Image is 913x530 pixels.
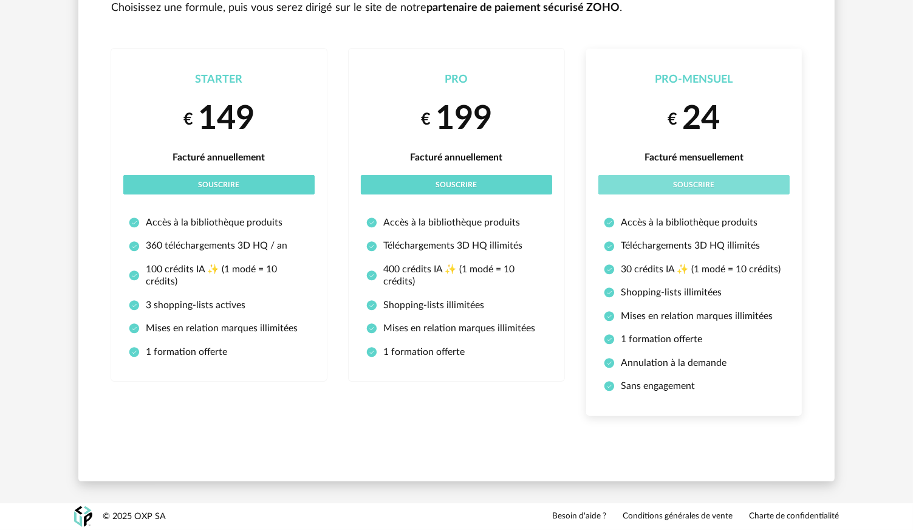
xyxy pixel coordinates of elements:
[123,175,315,194] button: Souscrire
[199,181,240,188] span: Souscrire
[366,239,547,252] li: Téléchargements 3D HQ illimités
[129,239,309,252] li: 360 téléchargements 3D HQ / an
[668,109,677,130] small: €
[604,286,784,298] li: Shopping-lists illimitées
[129,299,309,311] li: 3 shopping-lists actives
[623,511,733,522] a: Conditions générales de vente
[598,73,790,87] div: Pro-Mensuel
[604,239,784,252] li: Téléchargements 3D HQ illimités
[604,216,784,229] li: Accès à la bibliothèque produits
[366,299,547,311] li: Shopping-lists illimitées
[173,153,265,162] span: Facturé annuellement
[604,357,784,369] li: Annulation à la demande
[361,73,552,87] div: Pro
[750,511,839,522] a: Charte de confidentialité
[366,322,547,334] li: Mises en relation marques illimitées
[129,346,309,358] li: 1 formation offerte
[129,216,309,229] li: Accès à la bibliothèque produits
[436,181,477,188] span: Souscrire
[598,175,790,194] button: Souscrire
[123,73,315,87] div: Starter
[553,511,607,522] a: Besoin d'aide ?
[198,103,255,136] span: 149
[129,322,309,334] li: Mises en relation marques illimitées
[111,1,802,15] p: Choisissez une formule, puis vous serez dirigé sur le site de notre .
[645,153,744,162] span: Facturé mensuellement
[411,153,503,162] span: Facturé annuellement
[436,103,492,136] span: 199
[74,506,92,528] img: OXP
[683,103,720,136] span: 24
[426,2,620,13] strong: partenaire de paiement sécurisé ZOHO
[361,175,552,194] button: Souscrire
[183,109,193,130] small: €
[103,511,166,523] div: © 2025 OXP SA
[604,333,784,345] li: 1 formation offerte
[421,109,431,130] small: €
[674,181,715,188] span: Souscrire
[366,263,547,288] li: 400 crédits IA ✨ (1 modé = 10 crédits)
[604,263,784,275] li: 30 crédits IA ✨ (1 modé = 10 crédits)
[604,380,784,392] li: Sans engagement
[129,263,309,288] li: 100 crédits IA ✨ (1 modé = 10 crédits)
[366,216,547,229] li: Accès à la bibliothèque produits
[604,310,784,322] li: Mises en relation marques illimitées
[366,346,547,358] li: 1 formation offerte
